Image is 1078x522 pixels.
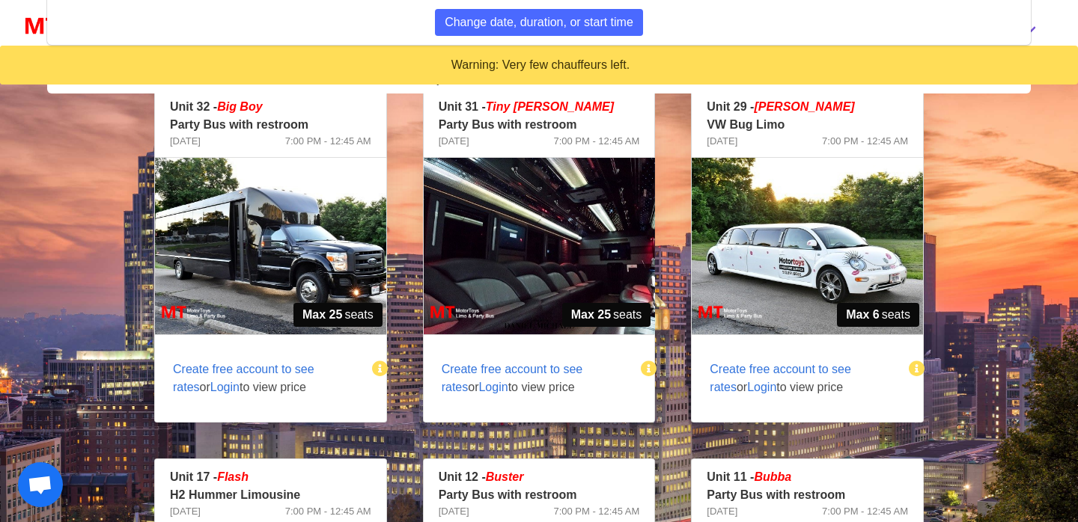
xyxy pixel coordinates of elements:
em: Flash [217,470,249,483]
p: Unit 29 - [707,98,908,116]
span: seats [837,303,919,327]
p: Unit 17 - [170,468,371,486]
em: [PERSON_NAME] [754,100,854,113]
span: [DATE] [439,134,469,149]
p: Party Bus with restroom [439,116,640,134]
span: Change date, duration, or start time [445,13,633,31]
p: Unit 12 - [439,468,640,486]
span: seats [562,303,651,327]
strong: Max 25 [571,306,611,324]
span: or to view price [424,343,643,414]
em: Big Boy [217,100,262,113]
span: 7:00 PM - 12:45 AM [822,134,908,149]
span: Create free account to see rates [173,363,314,393]
p: Party Bus with restroom [439,486,640,504]
span: [DATE] [707,504,737,519]
span: [DATE] [707,134,737,149]
span: [DATE] [170,134,201,149]
img: 32%2001.jpg [155,158,386,334]
span: 7:00 PM - 12:45 AM [285,134,371,149]
span: 7:00 PM - 12:45 AM [553,134,639,149]
em: Bubba [754,470,791,483]
p: H2 Hummer Limousine [170,486,371,504]
span: 7:00 PM - 12:45 AM [553,504,639,519]
p: Unit 32 - [170,98,371,116]
span: Create free account to see rates [710,363,851,393]
button: Change date, duration, or start time [435,9,643,36]
span: Create free account to see rates [442,363,583,393]
strong: Max 6 [846,306,879,324]
img: MotorToys Logo [21,16,113,37]
em: Buster [486,470,524,483]
span: or to view price [155,343,374,414]
span: Login [747,381,776,393]
span: Login [210,381,240,393]
p: VW Bug Limo [707,116,908,134]
div: Open chat [18,462,63,507]
span: or to view price [692,343,911,414]
span: [DATE] [170,504,201,519]
p: Unit 31 - [439,98,640,116]
span: 7:00 PM - 12:45 AM [285,504,371,519]
span: Tiny [PERSON_NAME] [486,100,614,113]
strong: Max 25 [302,306,342,324]
p: Party Bus with restroom [707,486,908,504]
span: 7:00 PM - 12:45 AM [822,504,908,519]
div: Warning: Very few chauffeurs left. [12,57,1069,73]
img: 29%2001.jpg [692,158,923,334]
p: Unit 11 - [707,468,908,486]
p: Party Bus with restroom [170,116,371,134]
span: [DATE] [439,504,469,519]
span: Login [478,381,508,393]
span: seats [293,303,383,327]
img: 31%2002.jpg [424,158,655,334]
